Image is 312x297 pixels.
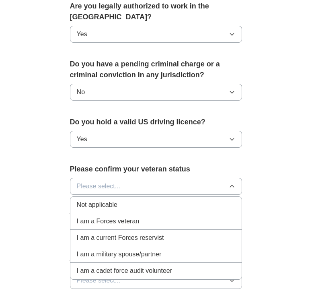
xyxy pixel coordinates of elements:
[77,29,87,39] span: Yes
[77,217,140,226] span: I am a Forces veteran
[77,87,85,97] span: No
[77,233,164,243] span: I am a current Forces reservist
[70,84,242,101] button: No
[70,131,242,148] button: Yes
[77,134,87,144] span: Yes
[77,266,172,276] span: I am a cadet force audit volunteer
[70,59,242,80] label: Do you have a pending criminal charge or a criminal conviction in any jurisdiction?
[77,181,121,191] span: Please select...
[70,164,242,175] label: Please confirm your veteran status
[70,1,242,23] label: Are you legally authorized to work in the [GEOGRAPHIC_DATA]?
[70,178,242,195] button: Please select...
[77,200,117,210] span: Not applicable
[70,272,242,289] button: Please select...
[70,117,242,128] label: Do you hold a valid US driving licence?
[77,250,162,259] span: I am a military spouse/partner
[70,26,242,43] button: Yes
[77,276,121,285] span: Please select...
